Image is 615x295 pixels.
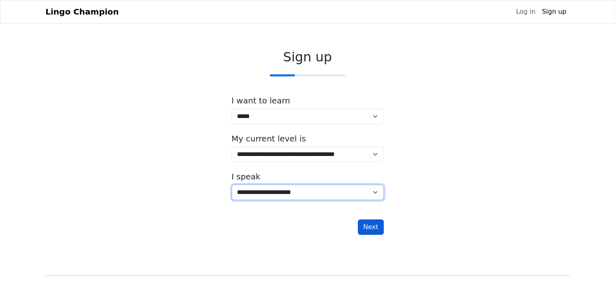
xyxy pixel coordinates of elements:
[232,96,290,105] label: I want to learn
[513,4,539,20] a: Log in
[358,219,383,235] button: Next
[232,134,306,143] label: My current level is
[539,4,569,20] a: Sign up
[46,4,119,20] a: Lingo Champion
[232,172,261,181] label: I speak
[232,49,384,65] h2: Sign up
